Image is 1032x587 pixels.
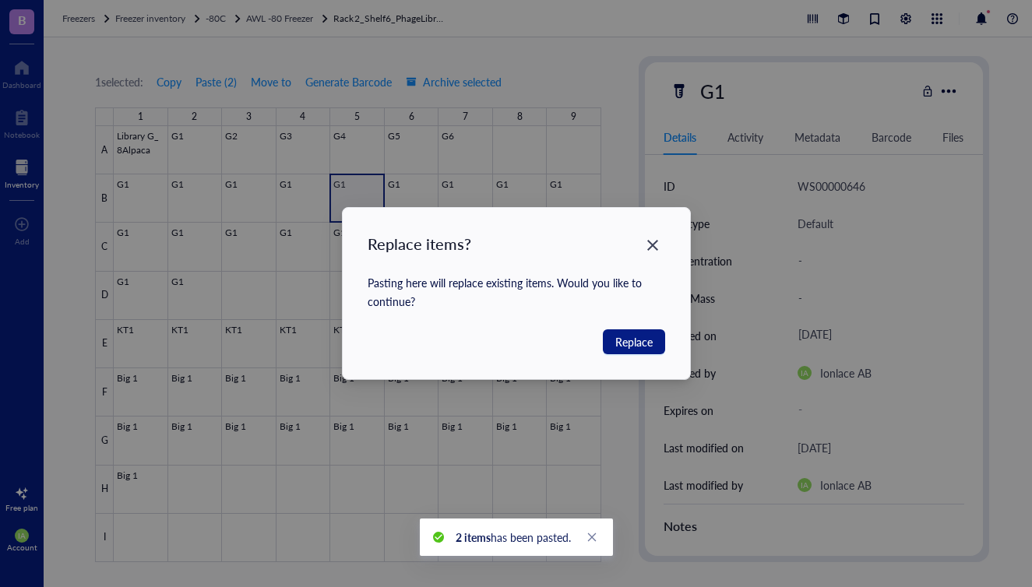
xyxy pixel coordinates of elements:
span: has been pasted. [456,529,571,545]
span: Close [640,236,665,255]
button: Close [640,233,665,258]
a: Close [583,529,601,546]
b: 2 items [456,529,491,545]
button: Replace [603,329,665,354]
div: Pasting here will replace existing items. Would you like to continue? [368,273,665,311]
div: Replace items? [368,233,665,255]
span: close [586,532,597,543]
span: Replace [615,333,653,350]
